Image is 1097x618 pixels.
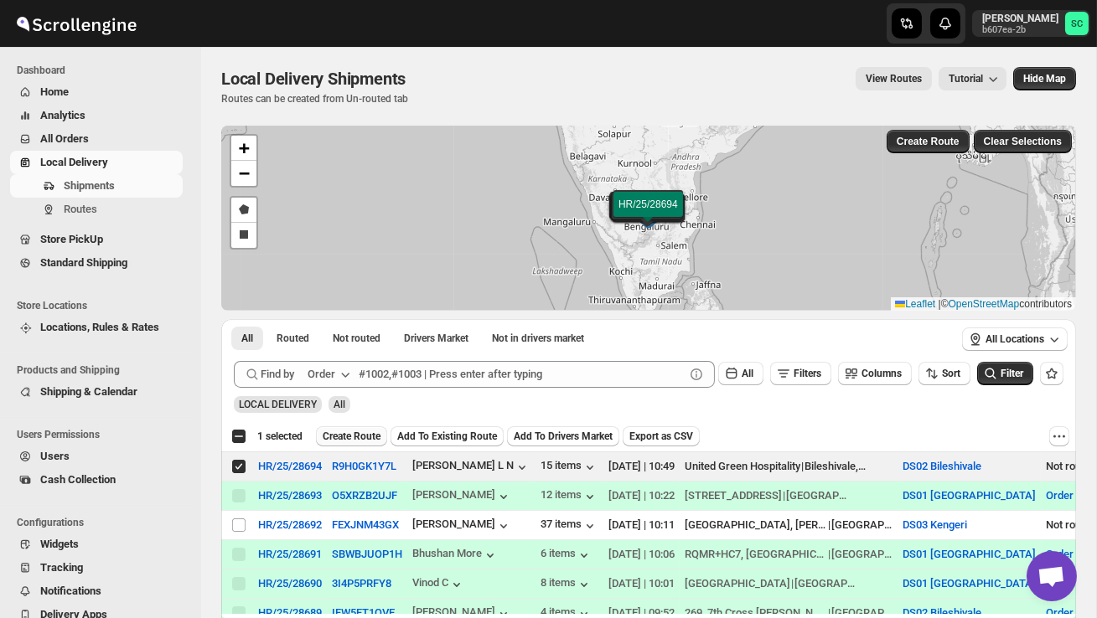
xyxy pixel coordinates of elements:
span: Analytics [40,109,85,121]
span: All [742,368,753,379]
button: Tracking [10,556,183,579]
span: Products and Shipping [17,363,189,377]
button: Bhushan More [412,547,499,564]
span: Create Route [897,135,960,148]
button: Add To Existing Route [391,426,504,446]
button: 15 items [541,459,598,476]
button: HR/25/28694 [258,460,322,472]
button: Add To Drivers Market [507,426,619,446]
img: Marker [634,208,660,226]
div: | [685,546,893,563]
span: Clear Selections [984,135,1062,148]
button: Shipping & Calendar [10,380,183,404]
a: Zoom in [231,136,256,161]
button: Clear Selections [974,130,1072,153]
button: Map action label [1013,67,1076,90]
div: [DATE] | 10:01 [608,575,675,592]
span: Notifications [40,585,101,597]
button: DS01 [GEOGRAPHIC_DATA] [903,577,1037,590]
img: Marker [636,205,661,224]
button: 12 items [541,488,598,505]
div: | [685,487,893,504]
span: Cash Collection [40,473,116,486]
span: Local Delivery [40,156,108,168]
div: 8 items [541,576,592,593]
span: Create Route [323,430,380,443]
span: Find by [261,366,294,383]
span: Shipping & Calendar [40,385,137,398]
div: 6 items [541,547,592,564]
span: Locations, Rules & Rates [40,321,159,333]
img: Marker [634,208,659,226]
button: [PERSON_NAME] L N [412,459,530,476]
button: Order [298,361,364,388]
span: LOCAL DELIVERY [239,399,317,410]
button: All [231,327,263,350]
span: All [241,332,253,345]
div: [GEOGRAPHIC_DATA] [794,575,856,592]
a: OpenStreetMap [949,298,1020,310]
button: FEXJNM43GX [332,518,399,531]
button: HR/25/28692 [258,518,322,531]
div: Order [308,366,335,383]
button: HR/25/28691 [258,548,322,560]
span: − [239,162,250,183]
a: Draw a rectangle [231,223,256,248]
img: Marker [633,205,658,224]
span: Widgets [40,538,79,550]
span: Dashboard [17,64,189,77]
button: O5XRZB2UJF [332,489,397,502]
button: All [718,362,763,385]
p: Routes can be created from Un-routed tab [221,92,412,106]
span: Routed [277,332,309,345]
button: SBWBJUOP1H [332,548,402,560]
span: Not in drivers market [492,332,584,345]
button: DS02 Bileshivale [903,460,982,472]
button: Columns [838,362,912,385]
span: Store PickUp [40,233,103,245]
button: Unrouted [323,327,391,350]
a: Leaflet [895,298,935,310]
span: Tracking [40,561,83,574]
button: More actions [1049,426,1069,446]
button: Filters [770,362,831,385]
a: Draw a polygon [231,198,256,223]
div: © contributors [891,297,1076,312]
button: Create Route [887,130,970,153]
button: Sort [918,362,970,385]
span: View Routes [866,72,922,85]
span: Add To Drivers Market [514,430,613,443]
button: 3I4P5PRFY8 [332,577,391,590]
button: HR/25/28690 [258,577,322,590]
div: | [685,458,893,475]
img: Marker [634,207,660,225]
button: Users [10,445,183,468]
img: Marker [634,205,660,224]
button: Filter [977,362,1033,385]
div: [STREET_ADDRESS] [685,487,782,504]
div: Bileshivale, [GEOGRAPHIC_DATA] [805,458,867,475]
button: [PERSON_NAME] [412,518,512,534]
p: b607ea-2b [982,25,1058,35]
span: Tutorial [949,73,983,85]
span: Filters [794,368,821,379]
div: United Green Hospitality [685,458,800,475]
div: RQMR+HC7, [GEOGRAPHIC_DATA] [685,546,827,563]
div: HR/25/28693 [258,489,322,502]
a: Zoom out [231,161,256,186]
span: Sort [942,368,960,379]
button: Export as CSV [623,426,700,446]
span: Hide Map [1023,72,1066,85]
div: 37 items [541,518,598,534]
div: [GEOGRAPHIC_DATA] [831,546,893,563]
div: [GEOGRAPHIC_DATA], [PERSON_NAME] Residency Layout, [PERSON_NAME] Layout, [PERSON_NAME][GEOGRAPHIC... [685,517,827,533]
button: Create Route [316,426,387,446]
span: Sanjay chetri [1065,12,1089,35]
button: view route [856,67,932,90]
